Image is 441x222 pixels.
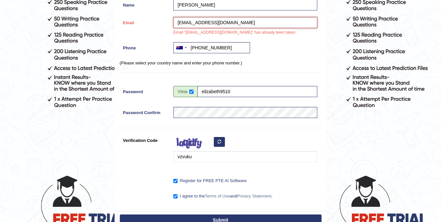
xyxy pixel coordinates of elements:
input: +61 412 345 678 [173,42,250,53]
label: Password [120,86,170,95]
input: Register for FREE PTE AI Software [173,179,178,183]
div: Australia: +61 [174,43,189,53]
a: Terms of Use [205,194,230,198]
label: Verification Code [120,135,170,144]
label: I agree to the and . [173,193,273,199]
label: Password Confirm [120,107,170,116]
label: Phone [120,42,170,51]
p: (Please select your country name and enter your phone number.) [120,60,322,66]
label: Register for FREE PTE AI Software [173,178,246,184]
a: Privacy Statement [237,194,272,198]
label: Email [120,17,170,26]
input: Show/Hide Password [189,90,194,94]
input: I agree to theTerms of UseandPrivacy Statement. [173,194,178,198]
